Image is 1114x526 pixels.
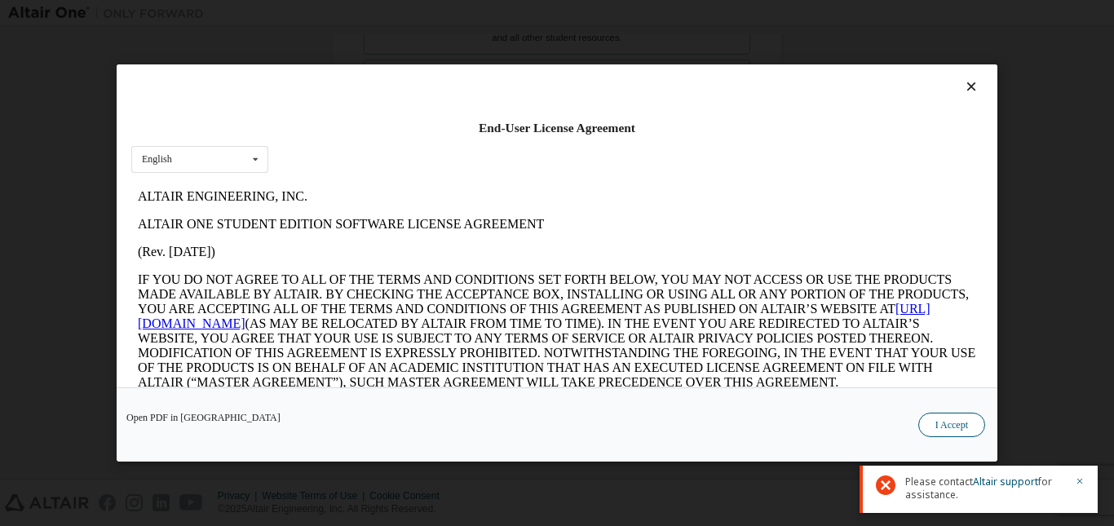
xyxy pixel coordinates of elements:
[126,413,281,422] a: Open PDF in [GEOGRAPHIC_DATA]
[973,475,1038,488] a: Altair support
[918,413,985,437] button: I Accept
[905,475,1065,502] span: Please contact for assistance.
[7,34,845,49] p: ALTAIR ONE STUDENT EDITION SOFTWARE LICENSE AGREEMENT
[142,154,172,164] div: English
[7,62,845,77] p: (Rev. [DATE])
[7,220,845,279] p: This Altair One Student Edition Software License Agreement (“Agreement”) is between Altair Engine...
[7,7,845,21] p: ALTAIR ENGINEERING, INC.
[7,119,799,148] a: [URL][DOMAIN_NAME]
[7,90,845,207] p: IF YOU DO NOT AGREE TO ALL OF THE TERMS AND CONDITIONS SET FORTH BELOW, YOU MAY NOT ACCESS OR USE...
[131,120,983,136] div: End-User License Agreement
